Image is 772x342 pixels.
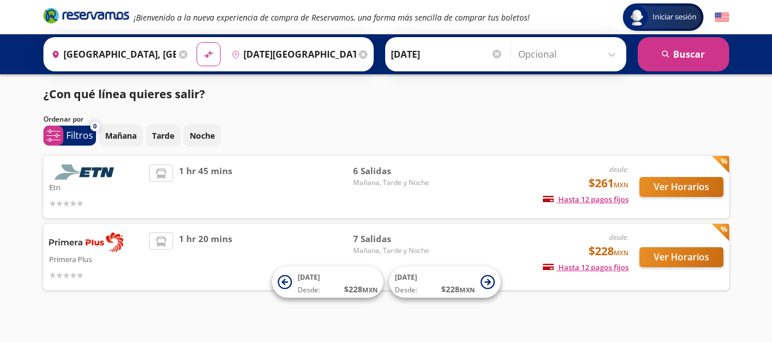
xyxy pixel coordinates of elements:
p: Primera Plus [49,252,144,265]
small: MXN [459,285,475,294]
p: Tarde [152,130,174,142]
button: Buscar [638,37,729,71]
button: Noche [183,124,221,147]
button: Ver Horarios [639,177,723,197]
span: $ 228 [344,283,378,295]
span: $261 [589,175,629,192]
p: Ordenar por [43,114,83,124]
p: Mañana [105,130,137,142]
span: Desde: [395,285,417,295]
button: Tarde [146,124,181,147]
button: [DATE]Desde:$228MXN [389,267,501,298]
span: [DATE] [298,272,320,282]
span: [DATE] [395,272,417,282]
small: MXN [614,180,629,189]
p: ¿Con qué línea quieres salir? [43,86,205,103]
span: Mañana, Tarde y Noche [353,178,433,188]
input: Buscar Origen [47,40,176,69]
p: Noche [190,130,215,142]
button: English [715,10,729,25]
span: Desde: [298,285,320,295]
p: Filtros [66,128,93,142]
small: MXN [614,248,629,257]
img: Etn [49,164,123,180]
em: desde: [609,232,629,242]
span: Iniciar sesión [648,11,701,23]
span: 1 hr 20 mins [179,232,232,281]
button: Mañana [99,124,143,147]
span: Hasta 12 pagos fijos [543,194,629,204]
span: 6 Salidas [353,164,433,178]
input: Buscar Destino [227,40,356,69]
span: 1 hr 45 mins [179,164,232,210]
button: Ver Horarios [639,247,723,267]
span: $ 228 [441,283,475,295]
small: MXN [362,285,378,294]
span: Mañana, Tarde y Noche [353,246,433,256]
input: Elegir Fecha [391,40,503,69]
em: ¡Bienvenido a la nueva experiencia de compra de Reservamos, una forma más sencilla de comprar tus... [134,12,530,23]
em: desde: [609,164,629,174]
img: Primera Plus [49,232,123,252]
p: Etn [49,180,144,194]
span: 0 [93,122,97,131]
span: $228 [589,243,629,260]
a: Brand Logo [43,7,129,27]
button: [DATE]Desde:$228MXN [272,267,383,298]
span: Hasta 12 pagos fijos [543,262,629,272]
input: Opcional [518,40,621,69]
span: 7 Salidas [353,232,433,246]
button: 0Filtros [43,126,96,146]
i: Brand Logo [43,7,129,24]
